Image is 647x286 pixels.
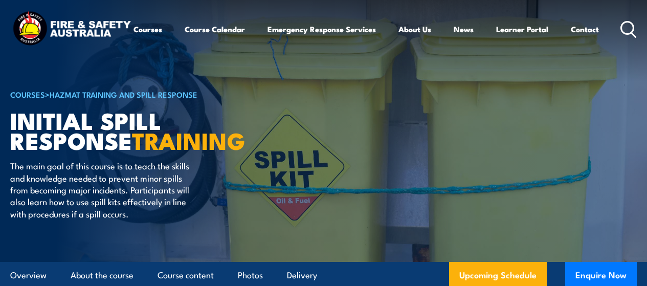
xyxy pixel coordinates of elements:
a: Course Calendar [185,17,245,41]
a: Emergency Response Services [267,17,376,41]
h1: Initial Spill Response [10,110,263,150]
p: The main goal of this course is to teach the skills and knowledge needed to prevent minor spills ... [10,160,197,219]
strong: TRAINING [132,122,246,158]
a: Learner Portal [496,17,548,41]
a: Contact [571,17,599,41]
h6: > [10,88,263,100]
a: About Us [398,17,431,41]
a: HAZMAT Training and Spill Response [50,89,197,100]
a: Courses [133,17,162,41]
a: News [454,17,474,41]
a: COURSES [10,89,45,100]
